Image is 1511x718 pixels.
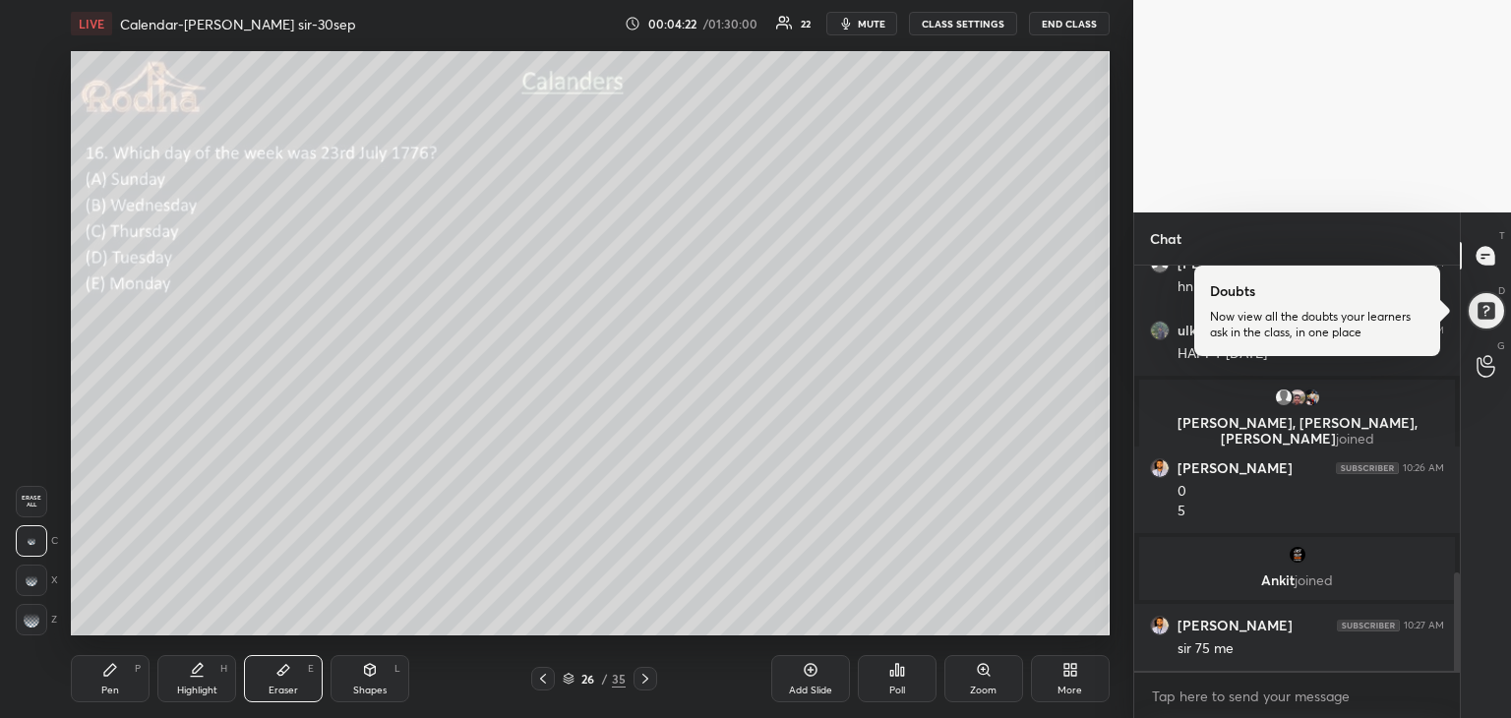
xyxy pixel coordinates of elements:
[269,686,298,695] div: Eraser
[789,686,832,695] div: Add Slide
[1336,462,1399,474] img: 4P8fHbbgJtejmAAAAAElFTkSuQmCC
[602,673,608,685] div: /
[135,664,141,674] div: P
[1151,617,1169,634] img: thumbnail.jpg
[578,673,598,685] div: 26
[1178,639,1444,659] div: sir 75 me
[1178,502,1444,521] div: 5
[308,664,314,674] div: E
[801,19,811,29] div: 22
[1178,482,1444,502] div: 0
[1134,212,1197,265] p: Chat
[1151,459,1169,477] img: thumbnail.jpg
[71,12,112,35] div: LIVE
[889,686,905,695] div: Poll
[1404,620,1444,631] div: 10:27 AM
[1058,686,1082,695] div: More
[1337,620,1400,631] img: 4P8fHbbgJtejmAAAAAElFTkSuQmCC
[1336,429,1374,448] span: joined
[1178,322,1218,339] h6: ulkesh
[353,686,387,695] div: Shapes
[177,686,217,695] div: Highlight
[394,664,400,674] div: L
[612,670,626,688] div: 35
[1498,283,1505,298] p: D
[1151,572,1443,588] p: Ankit
[1151,322,1169,339] img: thumbnail.jpg
[826,12,897,35] button: mute
[16,525,58,557] div: C
[1288,388,1307,407] img: thumbnail.jpg
[16,565,58,596] div: X
[1178,344,1444,364] div: HAPPY [DATE]
[1288,545,1307,565] img: thumbnail.jpg
[1301,388,1321,407] img: thumbnail.jpg
[909,12,1017,35] button: CLASS SETTINGS
[1499,228,1505,243] p: T
[220,664,227,674] div: H
[17,495,46,509] span: Erase all
[1178,277,1444,297] div: hn
[1134,266,1460,671] div: grid
[1295,570,1333,589] span: joined
[1029,12,1110,35] button: END CLASS
[101,686,119,695] div: Pen
[1403,462,1444,474] div: 10:26 AM
[858,17,885,30] span: mute
[16,604,57,635] div: Z
[1178,459,1293,477] h6: [PERSON_NAME]
[1497,338,1505,353] p: G
[1274,388,1294,407] img: default.png
[1151,415,1443,447] p: [PERSON_NAME], [PERSON_NAME], [PERSON_NAME]
[1178,617,1293,634] h6: [PERSON_NAME]
[120,15,356,33] h4: Calendar-[PERSON_NAME] sir-30sep
[970,686,997,695] div: Zoom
